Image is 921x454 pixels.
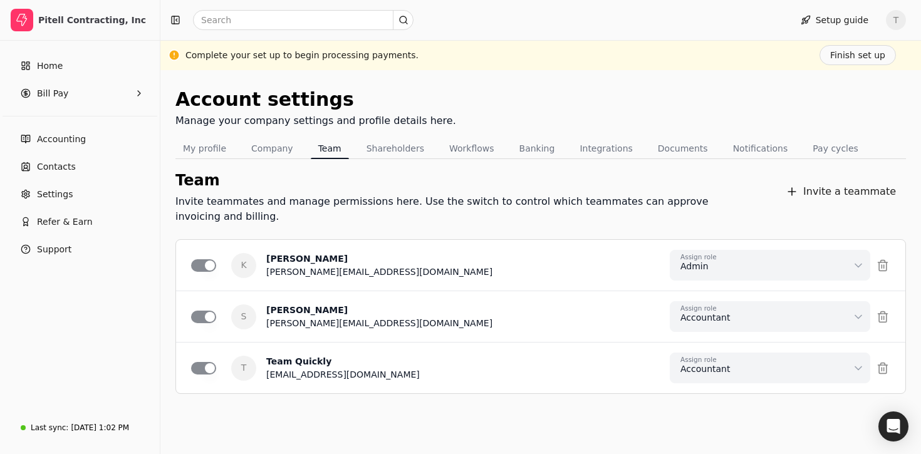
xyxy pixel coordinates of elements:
nav: Tabs [175,138,906,159]
div: Pitell Contracting, Inc [38,14,149,26]
span: Contacts [37,160,76,173]
a: Last sync:[DATE] 1:02 PM [5,416,155,439]
div: Last sync: [31,422,68,433]
button: Bill Pay [5,81,155,106]
div: Account settings [175,85,456,113]
button: Shareholders [359,138,432,158]
div: [PERSON_NAME][EMAIL_ADDRESS][DOMAIN_NAME] [266,266,492,279]
button: Support [5,237,155,262]
button: T [886,10,906,30]
button: Documents [650,138,715,158]
div: [DATE] 1:02 PM [71,422,129,433]
button: Banking [512,138,563,158]
div: [PERSON_NAME] [266,252,492,266]
span: Refer & Earn [37,215,93,229]
div: [PERSON_NAME][EMAIL_ADDRESS][DOMAIN_NAME] [266,317,492,330]
button: Notifications [726,138,796,158]
button: My profile [175,138,234,158]
div: Assign role [680,252,717,262]
div: [PERSON_NAME] [266,304,492,317]
div: Team Quickly [266,355,420,368]
span: Accounting [37,133,86,146]
button: Setup guide [791,10,878,30]
div: Assign role [680,304,717,314]
button: Team [311,138,349,158]
span: Bill Pay [37,87,68,100]
button: Company [244,138,301,158]
span: Settings [37,188,73,201]
span: Support [37,243,71,256]
button: Workflows [442,138,502,158]
button: Refer & Earn [5,209,155,234]
span: S [231,304,256,329]
button: Finish set up [820,45,896,65]
div: Assign role [680,355,717,365]
a: Home [5,53,155,78]
input: Search [193,10,414,30]
div: [EMAIL_ADDRESS][DOMAIN_NAME] [266,368,420,381]
div: Team [175,169,756,192]
div: Open Intercom Messenger [878,411,908,441]
a: Settings [5,182,155,207]
a: Accounting [5,126,155,152]
button: Pay cycles [805,138,866,158]
span: Home [37,59,63,73]
span: T [231,356,256,381]
div: Manage your company settings and profile details here. [175,113,456,128]
button: Invite a teammate [776,179,906,204]
span: K [231,253,256,278]
div: Invite teammates and manage permissions here. Use the switch to control which teammates can appro... [175,194,756,224]
a: Contacts [5,154,155,179]
button: Integrations [572,138,640,158]
div: Complete your set up to begin processing payments. [185,49,419,62]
